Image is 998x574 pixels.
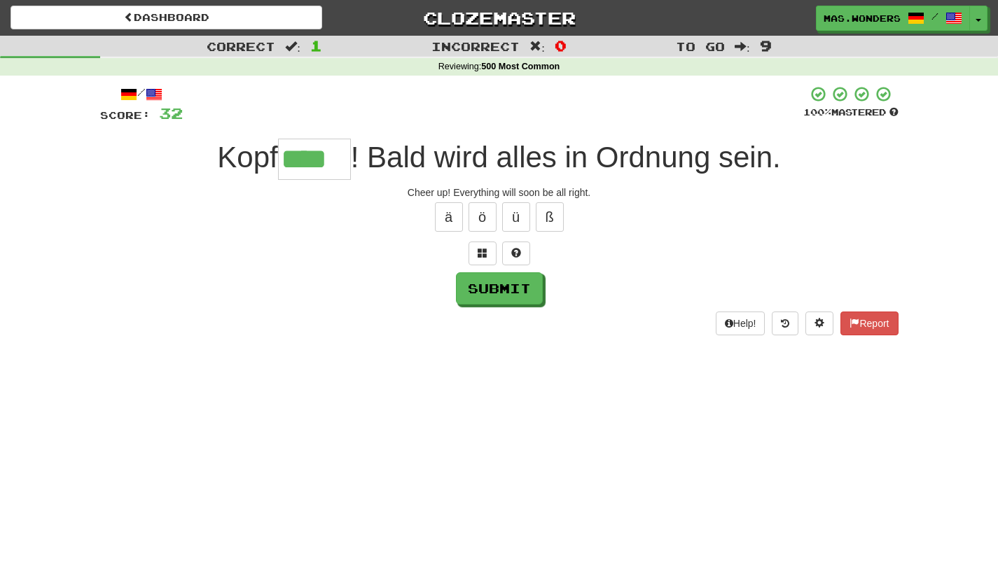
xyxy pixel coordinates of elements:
a: Clozemaster [343,6,655,30]
span: Kopf [217,141,277,174]
button: ä [435,202,463,232]
button: Single letter hint - you only get 1 per sentence and score half the points! alt+h [502,241,530,265]
button: Submit [456,272,543,304]
button: Report [840,311,898,335]
strong: 500 Most Common [481,62,560,71]
span: To go [676,39,725,53]
span: mas.wonders [824,12,901,24]
button: ü [502,202,530,232]
span: ! Bald wird alles in Ordnung sein. [351,141,781,174]
span: / [931,11,938,21]
div: / [100,85,183,103]
button: Round history (alt+y) [772,311,798,335]
div: Mastered [803,106,899,119]
button: Help! [716,311,765,335]
a: mas.wonders / [816,6,970,31]
span: Incorrect [431,39,520,53]
button: Switch sentence to multiple choice alt+p [469,241,497,265]
span: 100 % [803,106,831,118]
div: Cheer up! Everything will soon be all right. [100,185,899,199]
span: 1 [310,37,322,54]
span: : [285,41,300,52]
span: Correct [207,39,275,53]
span: 9 [760,37,772,54]
button: ö [469,202,497,232]
span: 0 [555,37,567,54]
span: : [735,41,750,52]
button: ß [536,202,564,232]
span: : [529,41,545,52]
span: 32 [159,104,183,122]
span: Score: [100,109,151,121]
a: Dashboard [11,6,322,29]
